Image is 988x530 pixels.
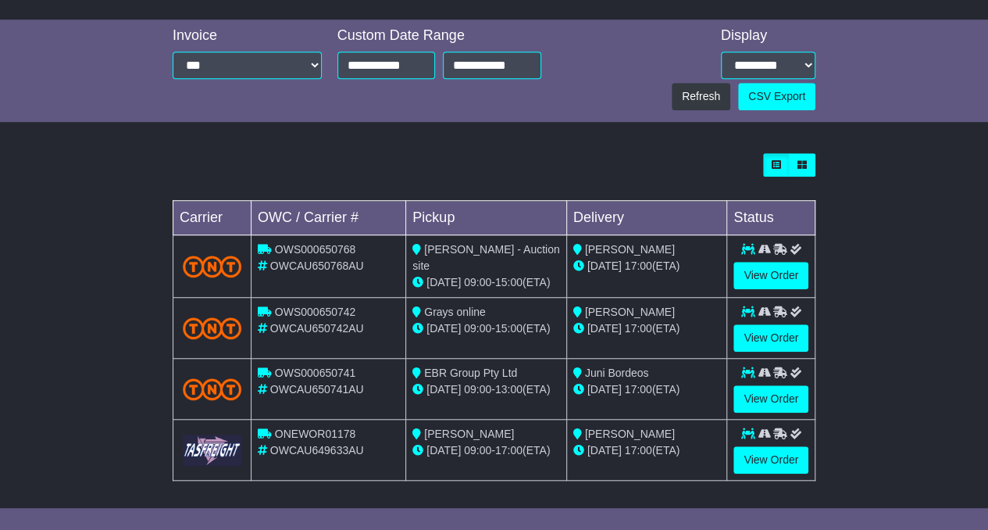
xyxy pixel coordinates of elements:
span: [PERSON_NAME] [585,428,675,440]
span: OWCAU650768AU [270,260,364,272]
span: 17:00 [625,322,652,335]
div: (ETA) [573,442,721,459]
div: - (ETA) [412,381,560,398]
a: View Order [733,446,808,474]
button: Refresh [672,83,730,110]
div: (ETA) [573,321,721,337]
span: Juni Bordeos [585,367,649,379]
span: [PERSON_NAME] [424,428,514,440]
span: [DATE] [587,322,622,335]
span: [PERSON_NAME] [585,306,675,318]
td: Pickup [406,201,567,235]
span: [DATE] [426,276,461,288]
div: Custom Date Range [337,27,541,45]
span: OWS000650742 [275,306,356,318]
img: TNT_Domestic.png [183,256,241,277]
span: 09:00 [464,322,491,335]
span: 09:00 [464,383,491,396]
span: 13:00 [495,383,523,396]
td: Carrier [173,201,251,235]
td: Status [727,201,815,235]
div: (ETA) [573,258,721,274]
span: 09:00 [464,444,491,457]
span: 17:00 [625,444,652,457]
span: OWCAU650741AU [270,383,364,396]
div: - (ETA) [412,321,560,337]
span: 17:00 [625,260,652,272]
span: Grays online [424,306,486,318]
span: [DATE] [426,322,461,335]
div: Display [721,27,815,45]
span: [DATE] [587,260,622,272]
a: View Order [733,324,808,352]
span: [DATE] [587,383,622,396]
span: [DATE] [587,444,622,457]
a: CSV Export [738,83,815,110]
span: 17:00 [495,444,523,457]
span: 17:00 [625,383,652,396]
img: GetCarrierServiceLogo [183,435,241,465]
span: [DATE] [426,444,461,457]
span: OWCAU650742AU [270,322,364,335]
span: [DATE] [426,383,461,396]
a: View Order [733,385,808,413]
div: (ETA) [573,381,721,398]
div: Invoice [173,27,322,45]
td: Delivery [566,201,727,235]
td: OWC / Carrier # [251,201,405,235]
img: TNT_Domestic.png [183,378,241,399]
span: EBR Group Pty Ltd [424,367,517,379]
span: 15:00 [495,322,523,335]
span: OWCAU649633AU [270,444,364,457]
a: View Order [733,262,808,289]
span: OWS000650768 [275,243,356,256]
span: OWS000650741 [275,367,356,379]
span: [PERSON_NAME] [585,243,675,256]
div: - (ETA) [412,274,560,291]
span: 15:00 [495,276,523,288]
span: ONEWOR01178 [275,428,355,440]
div: - (ETA) [412,442,560,459]
span: 09:00 [464,276,491,288]
img: TNT_Domestic.png [183,317,241,338]
span: [PERSON_NAME] - Auction site [412,243,559,272]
